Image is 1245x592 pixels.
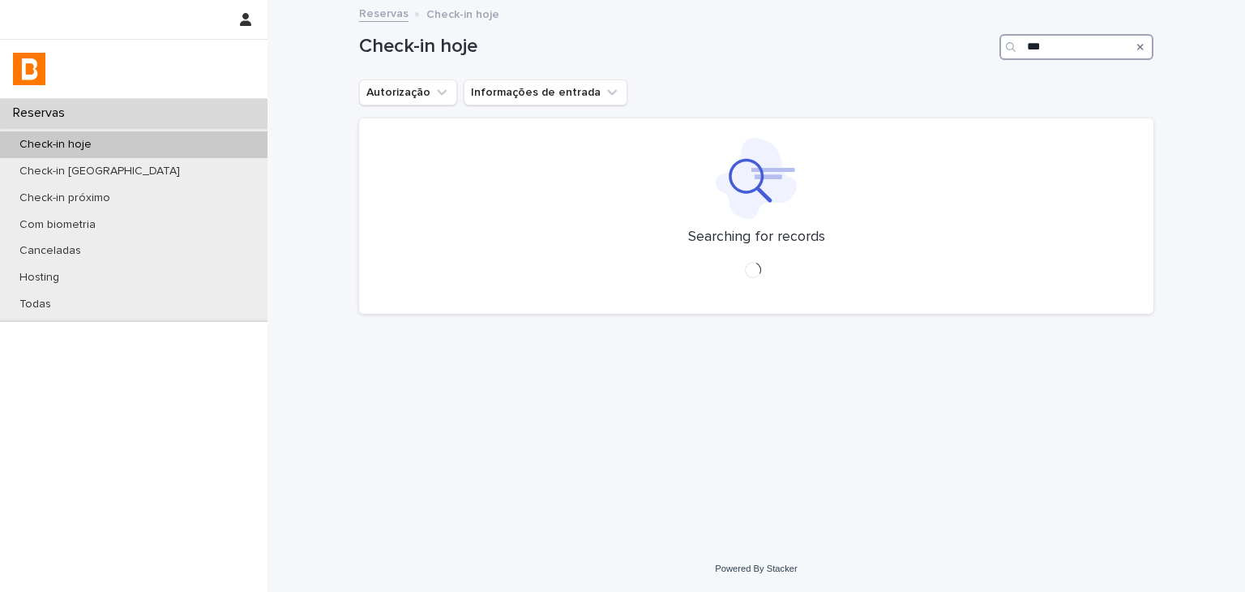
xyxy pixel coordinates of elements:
[359,79,457,105] button: Autorização
[6,298,64,311] p: Todas
[6,105,78,121] p: Reservas
[6,218,109,232] p: Com biometria
[688,229,825,247] p: Searching for records
[6,191,123,205] p: Check-in próximo
[464,79,627,105] button: Informações de entrada
[13,53,45,85] img: zVaNuJHRTjyIjT5M9Xd5
[6,244,94,258] p: Canceladas
[359,3,409,22] a: Reservas
[6,138,105,152] p: Check-in hoje
[359,35,993,58] h1: Check-in hoje
[715,564,797,573] a: Powered By Stacker
[426,4,499,22] p: Check-in hoje
[6,271,72,285] p: Hosting
[999,34,1153,60] input: Search
[6,165,193,178] p: Check-in [GEOGRAPHIC_DATA]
